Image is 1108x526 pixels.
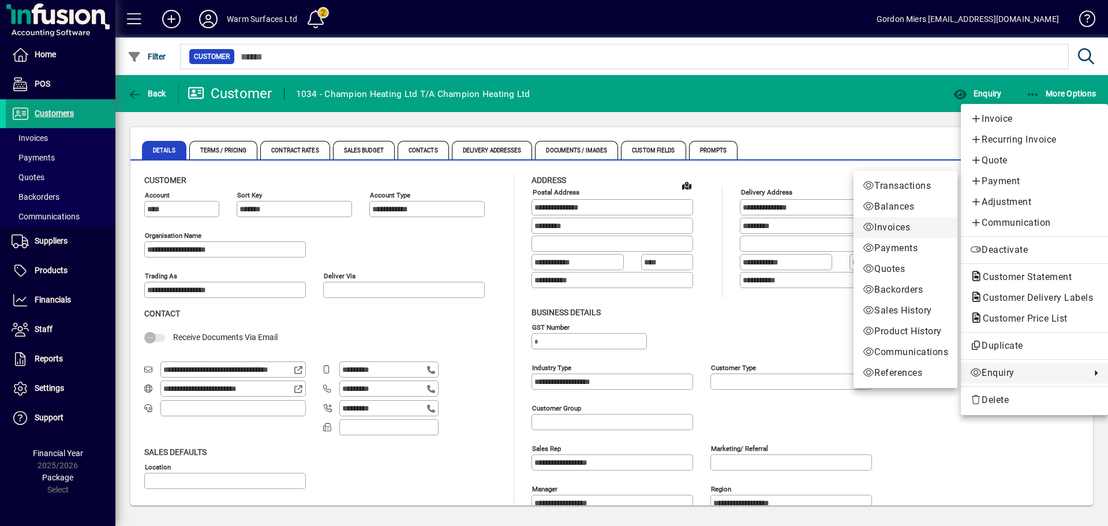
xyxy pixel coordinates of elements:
span: Recurring Invoice [970,133,1099,147]
span: Invoices [863,221,948,234]
span: Payments [863,241,948,255]
span: Customer Statement [970,271,1077,282]
span: Enquiry [970,366,1085,380]
span: Communication [970,216,1099,230]
span: Deactivate [970,243,1099,257]
span: Sales History [863,304,948,318]
span: Customer Price List [970,313,1073,324]
span: Delete [970,393,1099,407]
span: Adjustment [970,195,1099,209]
span: Payment [970,174,1099,188]
span: Customer Delivery Labels [970,292,1099,303]
span: Quotes [863,262,948,276]
span: Balances [863,200,948,214]
span: Communications [863,345,948,359]
span: Quote [970,154,1099,167]
span: Duplicate [970,339,1099,353]
span: Backorders [863,283,948,297]
span: Invoice [970,112,1099,126]
span: References [863,366,948,380]
span: Transactions [863,179,948,193]
span: Product History [863,324,948,338]
button: Deactivate customer [961,240,1108,260]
